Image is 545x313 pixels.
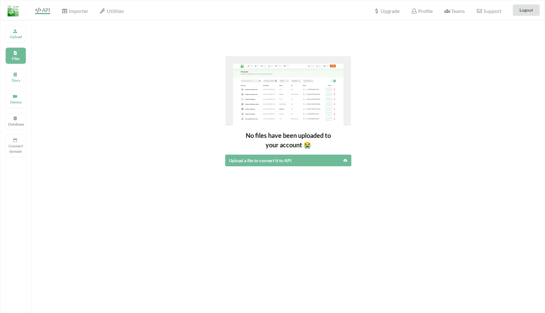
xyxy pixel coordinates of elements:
[374,9,400,14] span: Upgrade
[476,9,501,14] span: Support
[35,7,50,13] span: API
[444,8,465,14] span: Teams
[62,8,88,14] span: Importer
[411,8,432,14] span: Profile
[8,34,23,39] p: Upload
[226,56,351,126] img: No files uploaded
[8,5,19,16] img: LogoIcon.png
[100,8,124,14] span: Utilities
[8,56,23,61] p: Files
[229,157,317,164] div: Upload a file to convert it to API
[8,78,23,83] p: Docs
[225,155,351,166] button: Upload a file to convert it to API
[8,121,23,127] p: Database
[513,4,540,16] button: Logout
[8,143,23,154] p: Connect domain
[246,132,331,149] span: No files have been uploaded to your account 😭
[8,99,23,105] p: Demos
